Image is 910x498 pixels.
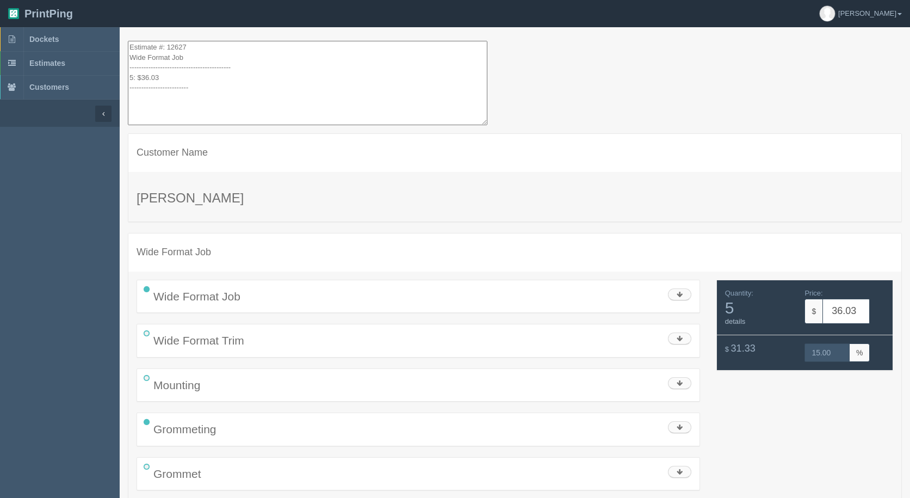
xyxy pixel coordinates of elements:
[725,289,753,297] span: Quantity:
[137,247,893,258] h4: Wide Format Job
[725,299,797,317] span: 5
[850,343,870,362] span: %
[731,343,756,354] span: 31.33
[153,334,244,347] span: Wide Format Trim
[153,290,240,303] span: Wide Format Job
[804,299,822,324] span: $
[725,345,729,353] span: $
[137,191,893,205] h3: [PERSON_NAME]
[128,41,487,125] textarea: Estimate #: 12627 Wide Format Job ------------------------------------------- 5: $36.03 ---------...
[804,289,822,297] span: Price:
[820,6,835,21] img: avatar_default-7531ab5dedf162e01f1e0bb0964e6a185e93c5c22dfe317fb01d7f8cd2b1632c.jpg
[153,379,200,391] span: Mounting
[153,423,216,435] span: Grommeting
[725,317,746,325] a: details
[153,468,201,480] span: Grommet
[29,35,59,44] span: Dockets
[8,8,19,19] img: logo-3e63b451c926e2ac314895c53de4908e5d424f24456219fb08d385ab2e579770.png
[137,147,893,158] h4: Customer Name
[29,59,65,67] span: Estimates
[29,83,69,91] span: Customers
